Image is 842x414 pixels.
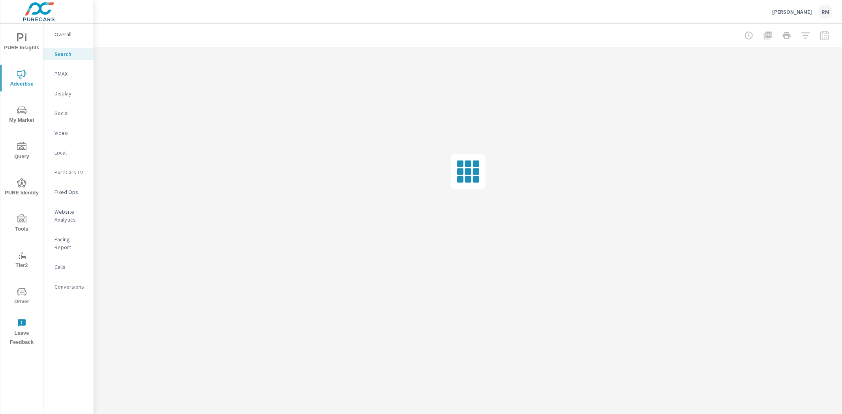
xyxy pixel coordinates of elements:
[43,206,94,226] div: Website Analytics
[3,287,41,306] span: Driver
[3,142,41,161] span: Query
[43,88,94,99] div: Display
[43,28,94,40] div: Overall
[3,319,41,347] span: Leave Feedback
[54,70,87,78] p: PMAX
[3,33,41,52] span: PURE Insights
[54,283,87,291] p: Conversions
[54,30,87,38] p: Overall
[54,188,87,196] p: Fixed Ops
[3,251,41,270] span: Tier2
[43,107,94,119] div: Social
[3,214,41,234] span: Tools
[54,263,87,271] p: Calls
[772,8,812,15] p: [PERSON_NAME]
[54,50,87,58] p: Search
[0,24,43,350] div: nav menu
[818,5,833,19] div: RM
[43,166,94,178] div: PureCars TV
[43,127,94,139] div: Video
[43,147,94,159] div: Local
[43,68,94,80] div: PMAX
[3,69,41,89] span: Advertise
[54,208,87,224] p: Website Analytics
[43,261,94,273] div: Calls
[54,149,87,157] p: Local
[43,186,94,198] div: Fixed Ops
[54,235,87,251] p: Pacing Report
[3,178,41,198] span: PURE Identity
[3,106,41,125] span: My Market
[43,48,94,60] div: Search
[43,233,94,253] div: Pacing Report
[43,281,94,293] div: Conversions
[54,109,87,117] p: Social
[54,90,87,97] p: Display
[54,129,87,137] p: Video
[54,168,87,176] p: PureCars TV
